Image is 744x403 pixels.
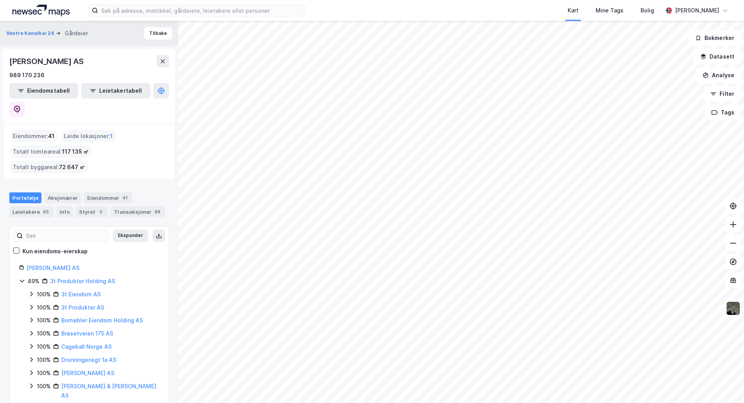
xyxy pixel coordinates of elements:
div: Kun eiendoms-eierskap [22,247,88,256]
div: 100% [37,342,51,351]
button: Leietakertabell [81,83,150,99]
a: 3t Produkter Holding AS [50,278,115,284]
button: Eiendomstabell [9,83,78,99]
a: 3t Produkter AS [61,304,104,311]
div: 100% [37,303,51,312]
span: 117 135 ㎡ [62,147,89,156]
input: Søk [23,230,108,242]
div: Bolig [641,6,654,15]
span: 41 [48,131,55,141]
button: Ekspander [113,230,148,242]
div: 100% [37,368,51,378]
img: 9k= [726,301,741,316]
div: 989 170 236 [9,71,45,80]
a: Brøsetveien 175 AS [61,330,113,337]
div: 100% [37,382,51,391]
div: Transaksjoner [111,206,165,217]
button: Bokmerker [689,30,741,46]
div: [PERSON_NAME] AS [9,55,85,67]
button: Analyse [696,67,741,83]
a: Bomøbler Eiendom Holding AS [61,317,143,323]
button: Tags [705,105,741,120]
div: 100% [37,355,51,365]
iframe: Chat Widget [705,366,744,403]
input: Søk på adresse, matrikkel, gårdeiere, leietakere eller personer [98,5,305,16]
div: Eiendommer : [10,130,58,142]
a: Cageball Norge AS [61,343,112,350]
div: Portefølje [9,192,41,203]
img: logo.a4113a55bc3d86da70a041830d287a7e.svg [12,5,70,16]
button: Tilbake [144,27,172,40]
button: Vestre Kanalkai 24 [6,29,56,37]
div: 3 [97,208,105,216]
div: Aksjonærer [45,192,81,203]
a: Dronningensgt 1a AS [61,356,116,363]
div: 49% [28,277,40,286]
span: 1 [110,131,113,141]
div: Mine Tags [596,6,623,15]
a: [PERSON_NAME] AS [26,265,79,271]
div: 100% [37,290,51,299]
div: 68 [153,208,162,216]
div: Totalt byggareal : [10,161,88,173]
div: Info [57,206,73,217]
span: 72 647 ㎡ [59,163,85,172]
div: Leietakere [9,206,53,217]
div: Styret [76,206,108,217]
a: [PERSON_NAME] AS [61,370,114,376]
button: Datasett [694,49,741,64]
div: Leide lokasjoner : [61,130,116,142]
div: Kart [568,6,579,15]
div: 63 [41,208,50,216]
div: Gårdeier [65,29,88,38]
a: [PERSON_NAME] & [PERSON_NAME] AS [61,383,156,399]
div: Kontrollprogram for chat [705,366,744,403]
div: 100% [37,316,51,325]
div: [PERSON_NAME] [675,6,719,15]
div: 100% [37,329,51,338]
a: 3t Eiendom AS [61,291,101,297]
button: Filter [704,86,741,102]
div: 41 [121,194,129,202]
div: Totalt tomteareal : [10,145,92,158]
div: Eiendommer [84,192,132,203]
